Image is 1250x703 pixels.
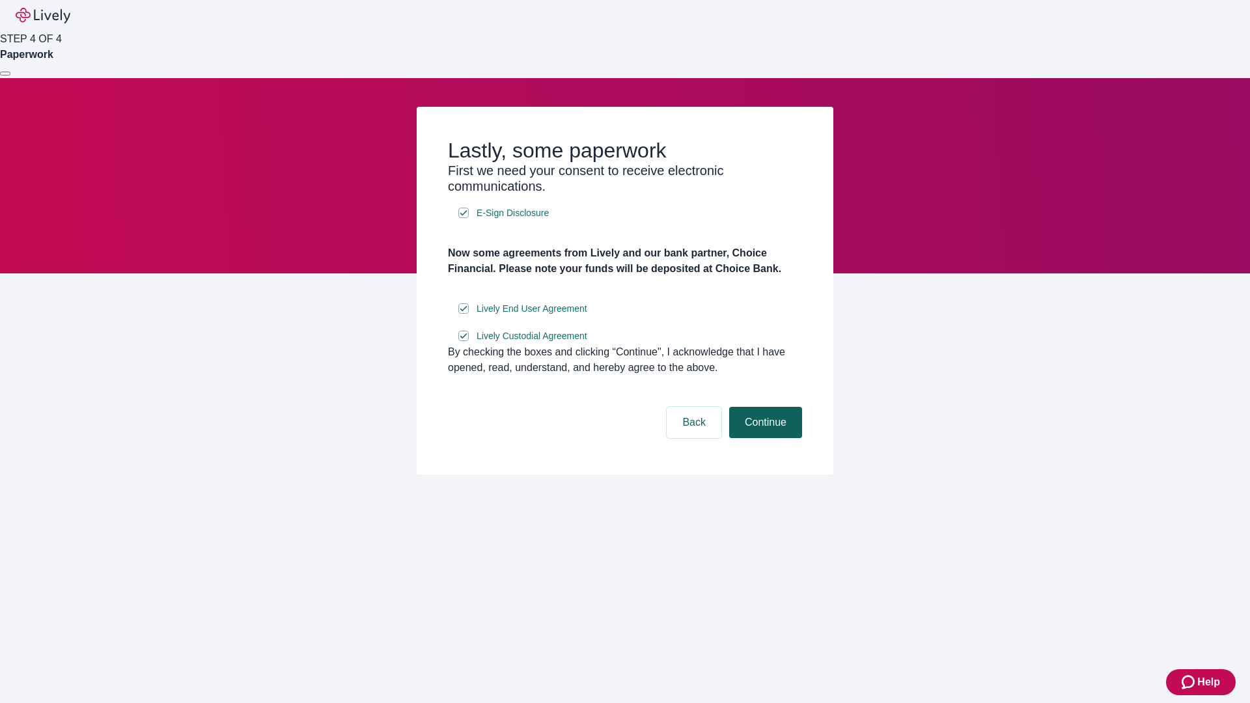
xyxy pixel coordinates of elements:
img: Lively [16,8,70,23]
button: Zendesk support iconHelp [1166,669,1236,695]
a: e-sign disclosure document [474,328,590,344]
div: By checking the boxes and clicking “Continue", I acknowledge that I have opened, read, understand... [448,344,802,376]
h2: Lastly, some paperwork [448,138,802,163]
a: e-sign disclosure document [474,301,590,317]
span: Lively Custodial Agreement [477,329,587,343]
svg: Zendesk support icon [1182,674,1197,690]
a: e-sign disclosure document [474,205,551,221]
span: Help [1197,674,1220,690]
h4: Now some agreements from Lively and our bank partner, Choice Financial. Please note your funds wi... [448,245,802,277]
button: Continue [729,407,802,438]
h3: First we need your consent to receive electronic communications. [448,163,802,194]
span: E-Sign Disclosure [477,206,549,220]
span: Lively End User Agreement [477,302,587,316]
button: Back [667,407,721,438]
